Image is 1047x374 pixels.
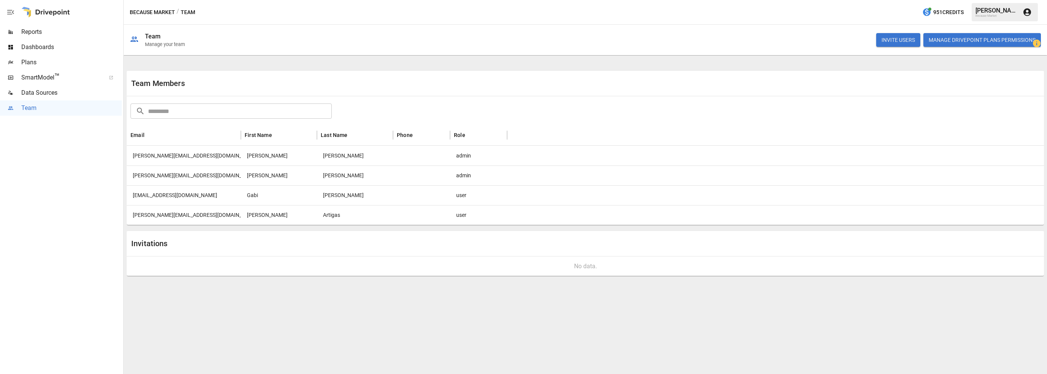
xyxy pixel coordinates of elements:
button: Because Market [130,8,175,17]
div: / [177,8,179,17]
span: ™ [54,72,60,81]
span: Data Sources [21,88,122,97]
div: Gabi [241,185,317,205]
button: Sort [145,130,156,140]
div: Team Members [131,79,586,88]
div: First Name [245,132,272,138]
div: Email [130,132,145,138]
div: Team [145,33,161,40]
div: admin [450,166,507,185]
div: DeCoursey [317,146,393,166]
span: Team [21,103,122,113]
button: Sort [348,130,359,140]
div: gabi@becausemarket.com [127,185,241,205]
button: 951Credits [919,5,967,19]
div: Gonzalez [317,185,393,205]
div: [PERSON_NAME] [975,7,1018,14]
div: No data. [133,263,1038,270]
span: Dashboards [21,43,122,52]
div: user [450,185,507,205]
div: Todd [241,146,317,166]
span: SmartModel [21,73,100,82]
div: Heidi [241,166,317,185]
span: 951 Credits [933,8,964,17]
div: Invitations [131,239,586,248]
button: Sort [414,130,424,140]
div: Phone [397,132,413,138]
div: user [450,205,507,225]
span: Reports [21,27,122,37]
div: laura@becausemarket.com [127,205,241,225]
div: Manage your team [145,41,185,47]
div: admin [450,146,507,166]
div: Laura [241,205,317,225]
span: Plans [21,58,122,67]
button: Manage Drivepoint Plans Permissions [923,33,1041,47]
div: Last Name [321,132,348,138]
button: Sort [273,130,283,140]
div: todd@becausemarket.com [127,146,241,166]
div: Because Market [975,14,1018,18]
div: Artigas [317,205,393,225]
div: Robinson [317,166,393,185]
div: heidi@becausemarket.com [127,166,241,185]
button: INVITE USERS [876,33,920,47]
button: Sort [466,130,477,140]
div: Role [454,132,465,138]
